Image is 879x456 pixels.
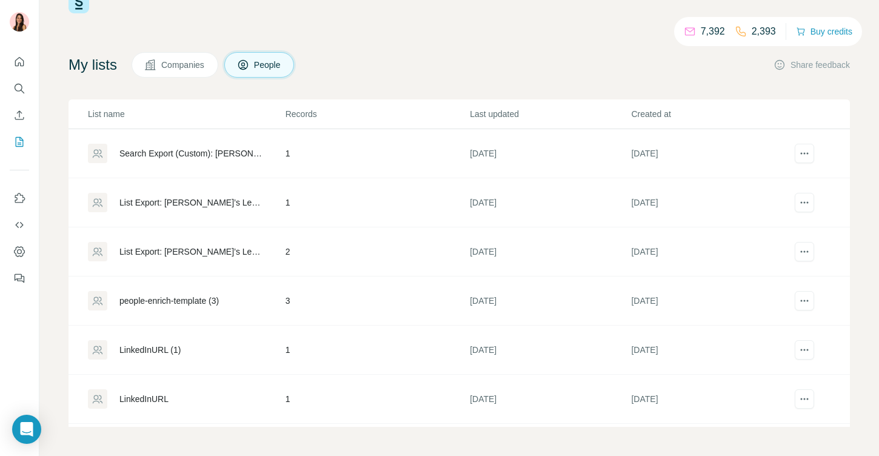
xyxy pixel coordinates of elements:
[119,246,265,258] div: List Export: [PERSON_NAME]’s Lead List - [DATE] 12:16
[469,375,630,424] td: [DATE]
[119,393,169,405] div: LinkedInURL
[285,178,469,227] td: 1
[10,131,29,153] button: My lists
[701,24,725,39] p: 7,392
[286,108,469,120] p: Records
[254,59,282,71] span: People
[469,326,630,375] td: [DATE]
[774,59,850,71] button: Share feedback
[796,23,852,40] button: Buy credits
[285,375,469,424] td: 1
[119,344,181,356] div: LinkedInURL (1)
[630,129,792,178] td: [DATE]
[795,389,814,409] button: actions
[285,129,469,178] td: 1
[10,51,29,73] button: Quick start
[630,277,792,326] td: [DATE]
[10,78,29,99] button: Search
[795,340,814,360] button: actions
[88,108,284,120] p: List name
[285,277,469,326] td: 3
[285,227,469,277] td: 2
[10,187,29,209] button: Use Surfe on LinkedIn
[469,277,630,326] td: [DATE]
[470,108,630,120] p: Last updated
[69,55,117,75] h4: My lists
[119,196,265,209] div: List Export: [PERSON_NAME]’s Lead List - [DATE] 12:42
[630,178,792,227] td: [DATE]
[630,227,792,277] td: [DATE]
[10,12,29,32] img: Avatar
[795,144,814,163] button: actions
[119,147,265,159] div: Search Export (Custom): [PERSON_NAME] - [DATE] 14:07
[161,59,206,71] span: Companies
[12,415,41,444] div: Open Intercom Messenger
[469,129,630,178] td: [DATE]
[10,267,29,289] button: Feedback
[795,291,814,310] button: actions
[795,242,814,261] button: actions
[469,178,630,227] td: [DATE]
[10,241,29,263] button: Dashboard
[10,104,29,126] button: Enrich CSV
[119,295,219,307] div: people-enrich-template (3)
[630,326,792,375] td: [DATE]
[10,214,29,236] button: Use Surfe API
[630,375,792,424] td: [DATE]
[285,326,469,375] td: 1
[469,227,630,277] td: [DATE]
[795,193,814,212] button: actions
[752,24,776,39] p: 2,393
[631,108,791,120] p: Created at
